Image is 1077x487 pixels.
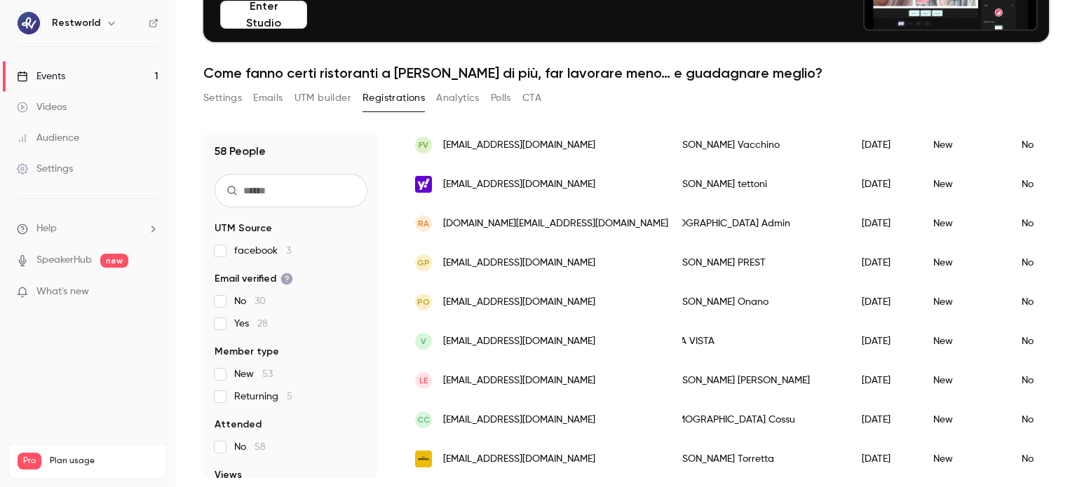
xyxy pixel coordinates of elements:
[36,221,57,236] span: Help
[253,87,283,109] button: Emails
[234,367,273,381] span: New
[234,390,292,404] span: Returning
[919,322,1008,361] div: New
[848,125,919,165] div: [DATE]
[18,12,40,34] img: Restworld
[142,286,158,299] iframe: Noticeable Trigger
[415,176,432,193] img: yahoo.it
[363,87,425,109] button: Registrations
[215,468,242,482] span: Views
[919,125,1008,165] div: New
[919,165,1008,204] div: New
[215,221,272,235] span: UTM Source
[919,204,1008,243] div: New
[919,439,1008,479] div: New
[421,335,426,348] span: V
[443,295,595,310] span: [EMAIL_ADDRESS][DOMAIN_NAME]
[417,413,430,426] span: CC
[17,162,73,176] div: Settings
[649,400,848,439] div: [DEMOGRAPHIC_DATA] Cossu
[848,204,919,243] div: [DATE]
[255,442,266,452] span: 58
[848,400,919,439] div: [DATE]
[415,451,432,467] img: doppiomalto.com
[649,322,848,361] div: VERA VISTA
[100,254,128,268] span: new
[417,256,430,269] span: GP
[848,322,919,361] div: [DATE]
[491,87,511,109] button: Polls
[443,334,595,349] span: [EMAIL_ADDRESS][DOMAIN_NAME]
[649,243,848,282] div: [PERSON_NAME] PREST
[17,100,67,114] div: Videos
[848,361,919,400] div: [DATE]
[919,400,1008,439] div: New
[234,244,291,258] span: facebook
[215,418,262,432] span: Attended
[215,272,293,286] span: Email verified
[848,439,919,479] div: [DATE]
[257,319,268,329] span: 28
[215,143,266,160] h1: 58 People
[203,87,242,109] button: Settings
[649,282,848,322] div: [PERSON_NAME] Onano
[287,392,292,402] span: 5
[255,296,266,306] span: 30
[443,138,595,153] span: [EMAIL_ADDRESS][DOMAIN_NAME]
[848,243,919,282] div: [DATE]
[649,361,848,400] div: [PERSON_NAME] [PERSON_NAME]
[443,217,668,231] span: [DOMAIN_NAME][EMAIL_ADDRESS][DOMAIN_NAME]
[417,296,430,308] span: PO
[52,16,100,30] h6: Restworld
[262,369,273,379] span: 53
[418,217,429,230] span: RA
[436,87,480,109] button: Analytics
[443,256,595,270] span: [EMAIL_ADDRESS][DOMAIN_NAME]
[419,139,428,151] span: FV
[919,282,1008,322] div: New
[919,243,1008,282] div: New
[443,373,595,388] span: [EMAIL_ADDRESS][DOMAIN_NAME]
[848,165,919,204] div: [DATE]
[294,87,351,109] button: UTM builder
[443,452,595,467] span: [EMAIL_ADDRESS][DOMAIN_NAME]
[286,246,291,256] span: 3
[919,361,1008,400] div: New
[234,317,268,331] span: Yes
[649,439,848,479] div: [PERSON_NAME] Torretta
[234,440,266,454] span: No
[234,294,266,308] span: No
[36,253,92,268] a: SpeakerHub
[18,453,41,469] span: Pro
[419,374,428,387] span: LE
[220,1,307,29] button: Enter Studio
[649,165,848,204] div: [PERSON_NAME] tettoni
[17,131,79,145] div: Audience
[443,413,595,427] span: [EMAIL_ADDRESS][DOMAIN_NAME]
[17,69,65,83] div: Events
[215,345,279,359] span: Member type
[203,64,1049,81] h1: Come fanno certi ristoranti a [PERSON_NAME] di più, far lavorare meno… e guadagnare meglio?
[848,282,919,322] div: [DATE]
[50,455,158,467] span: Plan usage
[36,284,89,299] span: What's new
[649,125,848,165] div: [PERSON_NAME] Vacchino
[443,177,595,192] span: [EMAIL_ADDRESS][DOMAIN_NAME]
[649,204,848,243] div: [GEOGRAPHIC_DATA] Admin
[17,221,158,236] li: help-dropdown-opener
[522,87,541,109] button: CTA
